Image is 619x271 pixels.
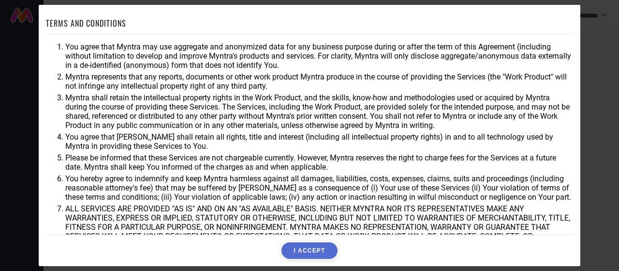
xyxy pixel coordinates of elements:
[281,242,337,259] button: I ACCEPT
[46,17,126,29] h1: TERMS AND CONDITIONS
[65,132,573,151] li: You agree that [PERSON_NAME] shall retain all rights, title and interest (including all intellect...
[65,153,573,172] li: Please be informed that these Services are not chargeable currently. However, Myntra reserves the...
[65,72,573,91] li: Myntra represents that any reports, documents or other work product Myntra produce in the course ...
[65,174,573,202] li: You hereby agree to indemnify and keep Myntra harmless against all damages, liabilities, costs, e...
[65,93,573,130] li: Myntra shall retain the intellectual property rights in the Work Product, and the skills, know-ho...
[65,204,573,250] li: ALL SERVICES ARE PROVIDED "AS IS" AND ON AN "AS AVAILABLE" BASIS. NEITHER MYNTRA NOR ITS REPRESEN...
[65,42,573,70] li: You agree that Myntra may use aggregate and anonymized data for any business purpose during or af...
